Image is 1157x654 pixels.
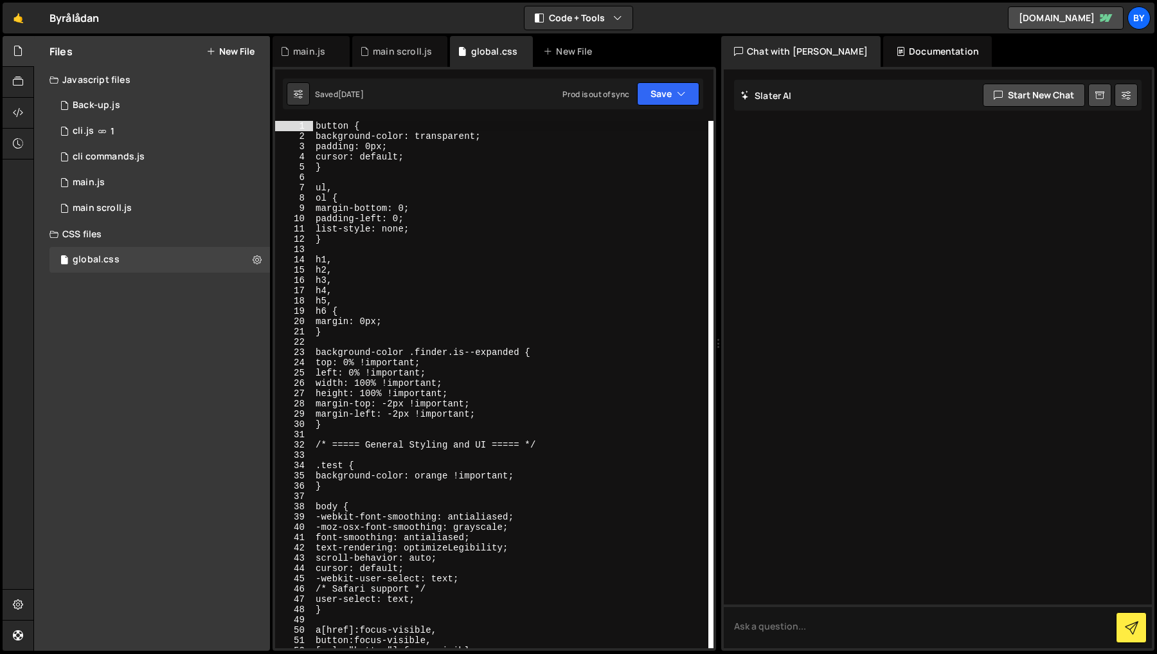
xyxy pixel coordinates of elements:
div: 10338/35579.js [49,93,270,118]
div: cli.js [73,125,94,137]
h2: Slater AI [740,89,792,102]
div: 34 [275,460,313,471]
div: 11 [275,224,313,234]
a: By [1127,6,1151,30]
div: 8 [275,193,313,203]
div: 24 [275,358,313,368]
div: 51 [275,635,313,646]
h2: Files [49,44,73,59]
div: 47 [275,594,313,604]
div: 20 [275,316,313,327]
div: 7 [275,183,313,193]
div: 33 [275,450,313,460]
div: 31 [275,430,313,440]
div: 43 [275,553,313,563]
div: 9 [275,203,313,213]
div: 32 [275,440,313,450]
div: 15 [275,265,313,275]
div: 23 [275,347,313,358]
div: Javascript files [34,67,270,93]
div: Chat with [PERSON_NAME] [721,36,881,67]
div: 25 [275,368,313,378]
div: main.js [293,45,325,58]
div: 12 [275,234,313,244]
button: Code + Tools [525,6,632,30]
div: global.css [471,45,518,58]
div: 10 [275,213,313,224]
div: 10338/23371.js [49,118,270,144]
div: 48 [275,604,313,615]
div: 38 [275,502,313,512]
button: Start new chat [983,84,1085,107]
div: 3 [275,141,313,152]
div: 22 [275,337,313,347]
span: 1 [111,126,114,136]
div: 10338/24355.js [49,144,270,170]
div: 36 [275,481,313,491]
div: New File [543,45,597,58]
div: 46 [275,584,313,594]
div: 26 [275,378,313,388]
div: 41 [275,532,313,543]
div: 2 [275,131,313,141]
a: [DOMAIN_NAME] [1008,6,1124,30]
div: 49 [275,615,313,625]
div: 6 [275,172,313,183]
div: 19 [275,306,313,316]
div: CSS files [34,221,270,247]
div: 16 [275,275,313,286]
div: 35 [275,471,313,481]
div: 44 [275,563,313,574]
button: Save [637,82,699,105]
div: 10338/23933.js [49,170,270,195]
div: 10338/24973.js [49,195,270,221]
div: 37 [275,491,313,502]
div: main scroll.js [373,45,432,58]
div: Documentation [883,36,992,67]
div: 4 [275,152,313,162]
div: Saved [315,89,364,100]
div: 14 [275,255,313,265]
button: New File [206,46,255,57]
div: 5 [275,162,313,172]
div: 27 [275,388,313,399]
div: 10338/24192.css [49,247,270,273]
div: 1 [275,121,313,131]
div: Back-up.js [73,100,120,111]
div: 13 [275,244,313,255]
div: 50 [275,625,313,635]
a: 🤙 [3,3,34,33]
div: 28 [275,399,313,409]
div: cli commands.js [73,151,145,163]
div: [DATE] [338,89,364,100]
div: 42 [275,543,313,553]
div: main scroll.js [73,203,132,214]
div: 17 [275,286,313,296]
div: 45 [275,574,313,584]
div: 40 [275,522,313,532]
div: Prod is out of sync [562,89,629,100]
div: main.js [73,177,105,188]
div: 39 [275,512,313,522]
div: 21 [275,327,313,337]
div: 18 [275,296,313,306]
div: global.css [73,254,120,266]
div: 29 [275,409,313,419]
div: Byrålådan [49,10,99,26]
div: 30 [275,419,313,430]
